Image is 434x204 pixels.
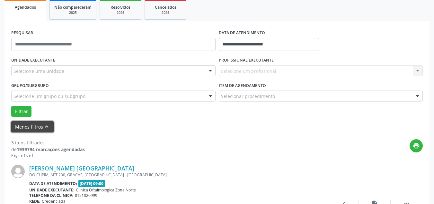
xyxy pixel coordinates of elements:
a: [PERSON_NAME] [GEOGRAPHIC_DATA] [29,165,134,172]
label: PROFISSIONAL EXECUTANTE [219,55,274,65]
label: PESQUISAR [11,28,33,38]
i: keyboard_arrow_up [43,123,50,130]
div: de [11,146,85,153]
span: Selecione um grupo ou subgrupo [13,93,85,100]
span: Clinica Oftalmologica Zona Norte [76,187,136,193]
label: UNIDADE EXECUTANTE [11,55,55,65]
i: print [413,142,420,149]
b: Data de atendimento: [29,181,77,186]
button: print [410,139,423,152]
span: [DATE] 09:00 [78,180,105,187]
div: Página 1 de 1 [11,153,85,158]
span: Agendados [15,5,36,10]
b: Unidade executante: [29,187,75,193]
span: 8121020999 [75,193,97,198]
span: Resolvidos [111,5,130,10]
span: Não compareceram [54,5,92,10]
span: Cancelados [155,5,176,10]
label: Grupo/Subgrupo [11,81,49,91]
div: 3 itens filtrados [11,139,85,146]
b: Rede: [29,199,40,204]
img: img [11,165,25,178]
button: Filtrar [11,106,31,117]
b: Telefone da clínica: [29,193,74,198]
span: Credenciada [42,199,66,204]
span: Selecionar procedimento [221,93,275,100]
strong: 1939794 marcações agendadas [17,146,85,152]
div: 2025 [149,10,182,15]
div: 2025 [54,10,92,15]
label: Item de agendamento [219,81,266,91]
div: 2025 [104,10,137,15]
span: Selecione uma unidade [13,68,64,74]
label: DATA DE ATENDIMENTO [219,28,265,38]
button: Menos filtroskeyboard_arrow_up [11,121,54,132]
div: DO CUPIM, APT 200, GRACAS, [GEOGRAPHIC_DATA] - [GEOGRAPHIC_DATA] [29,172,326,178]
